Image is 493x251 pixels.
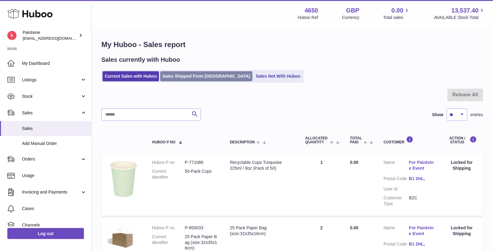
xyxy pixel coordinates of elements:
[230,225,293,237] div: 25 Pack Paper Bag (size:32x35x16cm)
[299,153,344,216] td: 1
[7,31,16,40] img: euan@paintvine.co.uk
[409,225,434,237] a: For Paintvine Event
[384,225,409,238] dt: Name
[101,56,180,64] h2: Sales currently with Huboo
[22,61,87,66] span: My Dashboard
[305,6,318,15] strong: 4650
[434,6,486,20] a: 13,537.40 AVAILABLE Stock Total
[101,40,483,50] h1: My Huboo - Sales report
[22,189,80,195] span: Invoicing and Payments
[230,140,255,144] span: Description
[409,160,434,171] a: For Paintvine Event
[447,160,477,171] div: Locked for Shipping
[22,222,87,228] span: Channels
[254,71,303,81] a: Sales Not With Huboo
[152,160,185,165] dt: Huboo P no
[22,126,87,131] span: Sales
[185,160,218,165] dd: P-771086
[350,225,358,230] span: 0.00
[22,156,80,162] span: Orders
[298,15,318,20] div: Huboo Ref
[185,168,218,180] dd: 50-Pack Cups
[152,140,176,144] span: Huboo P no
[346,6,359,15] strong: GBP
[22,173,87,179] span: Usage
[107,160,138,200] img: 1683653173.png
[447,136,477,144] div: Action / Status
[22,206,87,212] span: Cases
[392,6,404,15] span: 0.00
[384,160,409,173] dt: Name
[384,176,409,183] dt: Postal Code
[342,15,360,20] div: Currency
[384,136,434,144] div: Customer
[350,136,362,144] span: Total paid
[22,77,80,83] span: Listings
[23,30,78,41] div: Paintvine
[7,228,84,239] a: Log out
[409,195,434,207] dd: B2C
[152,225,185,231] dt: Huboo P no
[384,241,409,249] dt: Postal Code
[22,94,80,99] span: Stock
[384,195,409,207] dt: Customer Type
[409,241,434,247] a: B1 2HL,
[383,15,410,20] span: Total sales
[470,112,483,118] span: entries
[152,168,185,180] dt: Current identifier
[432,112,444,118] label: Show
[22,110,80,116] span: Sales
[185,225,218,231] dd: P-850033
[22,141,87,146] span: Add Manual Order
[451,6,479,15] span: 13,537.40
[23,36,90,41] span: [EMAIL_ADDRESS][DOMAIN_NAME]
[230,160,293,171] div: Recyclable Cups Turquoise 225ml / 8oz (Pack of 50)
[384,186,409,192] dt: User Id
[160,71,252,81] a: Sales Shipped From [GEOGRAPHIC_DATA]
[447,225,477,237] div: Locked for Shipping
[383,6,410,20] a: 0.00 Total sales
[305,136,328,144] span: ALLOCATED Quantity
[350,160,358,165] span: 0.00
[103,71,159,81] a: Current Sales with Huboo
[409,176,434,182] a: B1 2HL,
[434,15,486,20] span: AVAILABLE Stock Total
